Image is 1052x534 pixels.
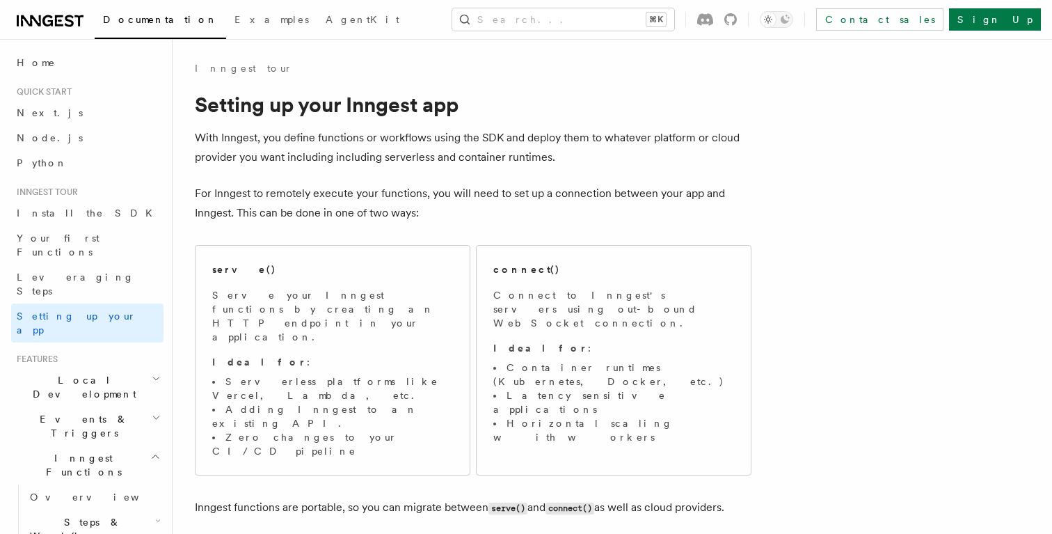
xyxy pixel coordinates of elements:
span: Home [17,56,56,70]
p: Inngest functions are portable, so you can migrate between and as well as cloud providers. [195,498,751,518]
a: Install the SDK [11,201,164,226]
button: Inngest Functions [11,446,164,485]
a: Next.js [11,100,164,125]
a: Leveraging Steps [11,265,164,304]
p: Connect to Inngest's servers using out-bound WebSocket connection. [493,288,734,330]
a: Examples [226,4,317,38]
span: Inngest Functions [11,451,150,479]
li: Latency sensitive applications [493,388,734,416]
span: Your first Functions [17,233,99,258]
span: Node.js [17,132,83,143]
button: Events & Triggers [11,407,164,446]
a: Setting up your app [11,304,164,343]
a: Node.js [11,125,164,150]
a: Sign Up [949,8,1041,31]
li: Adding Inngest to an existing API. [212,402,453,430]
button: Toggle dark mode [760,11,793,28]
a: serve()Serve your Inngest functions by creating an HTTP endpoint in your application.Ideal for:Se... [195,245,470,476]
a: Home [11,50,164,75]
li: Serverless platforms like Vercel, Lambda, etc. [212,375,453,402]
li: Container runtimes (Kubernetes, Docker, etc.) [493,361,734,388]
span: Python [17,157,67,168]
span: Next.js [17,107,83,118]
a: AgentKit [317,4,408,38]
span: Overview [30,492,173,503]
span: Local Development [11,373,152,401]
p: : [212,355,453,369]
a: Overview [24,485,164,510]
span: Install the SDK [17,207,161,219]
code: serve() [488,503,527,515]
p: Serve your Inngest functions by creating an HTTP endpoint in your application. [212,288,453,344]
strong: Ideal for [212,356,307,368]
a: Documentation [95,4,226,39]
span: Events & Triggers [11,412,152,440]
a: Your first Functions [11,226,164,265]
a: Inngest tour [195,61,292,75]
span: Inngest tour [11,187,78,198]
h1: Setting up your Inngest app [195,92,751,117]
span: Features [11,354,58,365]
li: Horizontal scaling with workers [493,416,734,444]
a: Python [11,150,164,175]
p: With Inngest, you define functions or workflows using the SDK and deploy them to whatever platfor... [195,128,751,167]
code: connect() [545,503,594,515]
a: connect()Connect to Inngest's servers using out-bound WebSocket connection.Ideal for:Container ru... [476,245,751,476]
span: AgentKit [326,14,399,25]
h2: connect() [493,262,560,276]
p: : [493,341,734,355]
h2: serve() [212,262,276,276]
button: Local Development [11,368,164,407]
span: Documentation [103,14,218,25]
strong: Ideal for [493,343,588,354]
p: For Inngest to remotely execute your functions, you will need to set up a connection between your... [195,184,751,223]
li: Zero changes to your CI/CD pipeline [212,430,453,458]
span: Examples [234,14,309,25]
span: Quick start [11,86,72,97]
a: Contact sales [816,8,943,31]
kbd: ⌘K [646,13,666,26]
button: Search...⌘K [452,8,674,31]
span: Setting up your app [17,311,136,336]
span: Leveraging Steps [17,272,134,297]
